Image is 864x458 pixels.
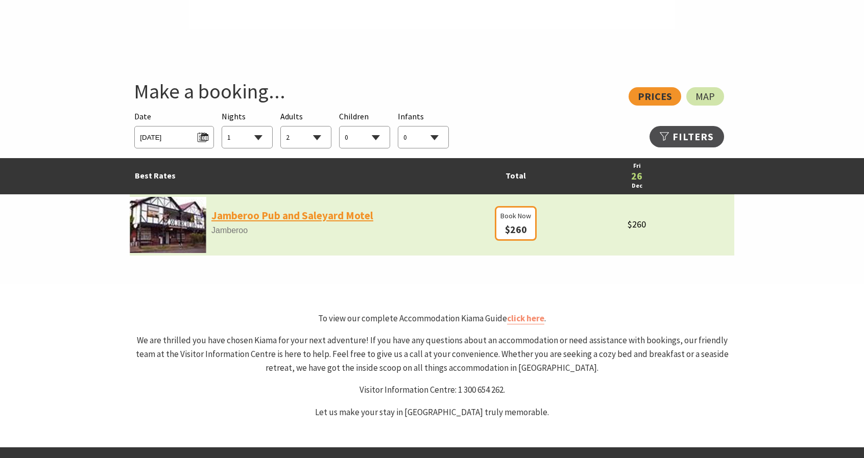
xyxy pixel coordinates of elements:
a: Fri [544,161,729,171]
div: Choose a number of nights [222,110,273,148]
a: click here [507,313,544,324]
p: Let us make your stay in [GEOGRAPHIC_DATA] truly memorable. [130,405,734,419]
span: Adults [280,111,303,121]
span: Date [134,111,151,121]
span: $260 [505,223,527,236]
span: Children [339,111,369,121]
span: Book Now [500,210,531,221]
span: $260 [628,218,646,230]
span: Map [695,92,715,100]
a: 26 [544,171,729,181]
a: Map [686,87,724,106]
td: Total [492,158,539,194]
span: Jamberoo [130,224,492,237]
span: Nights [222,110,246,123]
img: Footballa.jpg [130,197,206,253]
td: Best Rates [130,158,492,194]
p: We are thrilled you have chosen Kiama for your next adventure! If you have any questions about an... [130,334,734,375]
div: Please choose your desired arrival date [134,110,213,148]
p: To view our complete Accommodation Kiama Guide . [130,312,734,325]
span: Infants [398,111,424,121]
a: Book Now $260 [495,225,537,235]
a: Jamberoo Pub and Saleyard Motel [211,207,373,224]
a: Dec [544,181,729,191]
p: Visitor Information Centre: 1 300 654 262. [130,383,734,397]
span: [DATE] [140,129,208,143]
